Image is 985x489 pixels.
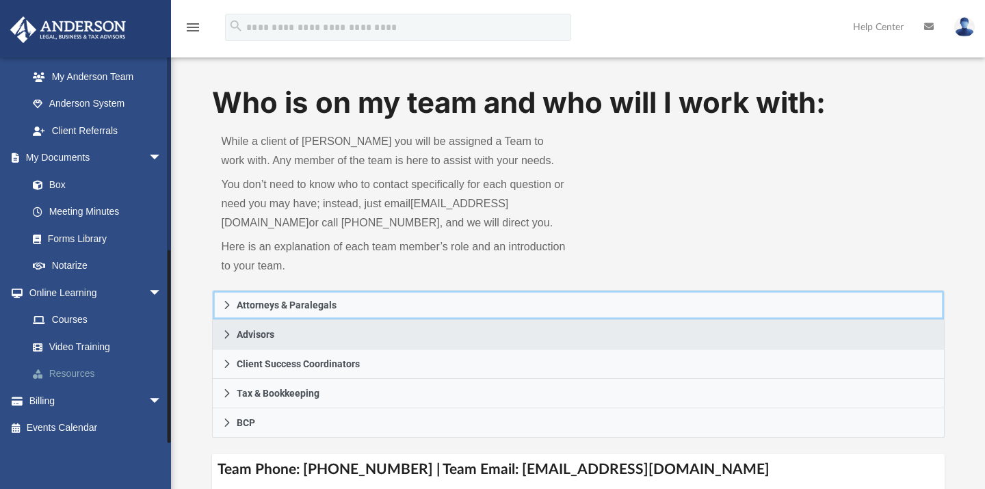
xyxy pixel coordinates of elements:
[10,414,183,442] a: Events Calendar
[19,225,169,252] a: Forms Library
[228,18,244,34] i: search
[222,132,569,170] p: While a client of [PERSON_NAME] you will be assigned a Team to work with. Any member of the team ...
[212,408,945,438] a: BCP
[237,388,319,398] span: Tax & Bookkeeping
[185,26,201,36] a: menu
[19,360,183,388] a: Resources
[212,454,945,485] h4: Team Phone: [PHONE_NUMBER] | Team Email: [EMAIL_ADDRESS][DOMAIN_NAME]
[237,418,255,427] span: BCP
[237,300,337,310] span: Attorneys & Paralegals
[185,19,201,36] i: menu
[10,279,183,306] a: Online Learningarrow_drop_down
[19,171,169,198] a: Box
[212,83,945,123] h1: Who is on my team and who will I work with:
[19,63,169,90] a: My Anderson Team
[237,359,360,369] span: Client Success Coordinators
[954,17,975,37] img: User Pic
[19,252,176,280] a: Notarize
[19,198,176,226] a: Meeting Minutes
[19,117,176,144] a: Client Referrals
[148,387,176,415] span: arrow_drop_down
[222,237,569,276] p: Here is an explanation of each team member’s role and an introduction to your team.
[212,349,945,379] a: Client Success Coordinators
[212,320,945,349] a: Advisors
[10,144,176,172] a: My Documentsarrow_drop_down
[212,379,945,408] a: Tax & Bookkeeping
[19,333,176,360] a: Video Training
[148,279,176,307] span: arrow_drop_down
[237,330,274,339] span: Advisors
[10,387,183,414] a: Billingarrow_drop_down
[6,16,130,43] img: Anderson Advisors Platinum Portal
[19,90,176,118] a: Anderson System
[19,306,183,334] a: Courses
[212,290,945,320] a: Attorneys & Paralegals
[222,175,569,233] p: You don’t need to know who to contact specifically for each question or need you may have; instea...
[148,144,176,172] span: arrow_drop_down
